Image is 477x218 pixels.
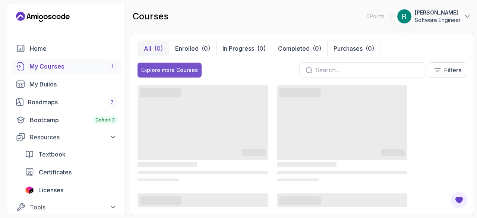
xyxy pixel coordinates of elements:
[415,16,461,24] p: Software Engineer
[12,95,121,110] a: roadmaps
[242,150,266,156] span: ‌
[279,90,321,96] span: ‌
[450,191,468,209] button: Open Feedback Button
[272,41,327,56] button: Completed(0)
[29,80,117,89] div: My Builds
[138,41,169,56] button: All(0)
[20,165,121,180] a: certificates
[29,62,117,71] div: My Courses
[444,66,461,75] p: Filters
[138,171,268,174] span: ‌
[277,84,407,183] div: card loading ui
[140,90,181,96] span: ‌
[154,44,163,53] div: (0)
[315,66,420,75] input: Search...
[138,162,197,167] span: ‌
[278,44,310,53] p: Completed
[141,66,198,74] div: Explore more Courses
[279,198,321,204] span: ‌
[138,84,268,183] div: card loading ui
[95,117,115,123] span: Cohort 3
[397,9,471,24] button: user profile image[PERSON_NAME]Software Engineer
[38,150,66,159] span: Textbook
[133,10,168,22] h2: courses
[138,178,179,181] span: ‌
[277,171,407,174] span: ‌
[429,62,466,78] button: Filters
[327,41,380,56] button: Purchases(0)
[30,203,117,212] div: Tools
[38,186,63,195] span: Licenses
[25,186,34,194] img: jetbrains icon
[415,9,461,16] p: [PERSON_NAME]
[30,133,117,142] div: Resources
[111,99,114,105] span: 7
[12,41,121,56] a: home
[381,150,405,156] span: ‌
[30,44,117,53] div: Home
[144,44,151,53] p: All
[277,85,407,160] span: ‌
[12,59,121,74] a: courses
[16,11,70,23] a: Landing page
[169,41,216,56] button: Enrolled(0)
[12,130,121,144] button: Resources
[20,147,121,162] a: textbook
[138,63,202,78] button: Explore more Courses
[366,13,385,20] p: 0 Points
[313,44,321,53] div: (0)
[28,98,117,107] div: Roadmaps
[366,44,374,53] div: (0)
[222,44,254,53] p: In Progress
[12,200,121,214] button: Tools
[12,77,121,92] a: builds
[175,44,199,53] p: Enrolled
[12,113,121,127] a: bootcamp
[140,198,181,204] span: ‌
[30,116,117,124] div: Bootcamp
[277,178,319,181] span: ‌
[397,9,411,23] img: user profile image
[111,63,113,69] span: 1
[334,44,363,53] p: Purchases
[20,183,121,198] a: licenses
[216,41,272,56] button: In Progress(0)
[257,44,266,53] div: (0)
[277,162,337,167] span: ‌
[39,168,72,177] span: Certificates
[202,44,210,53] div: (0)
[138,85,268,160] span: ‌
